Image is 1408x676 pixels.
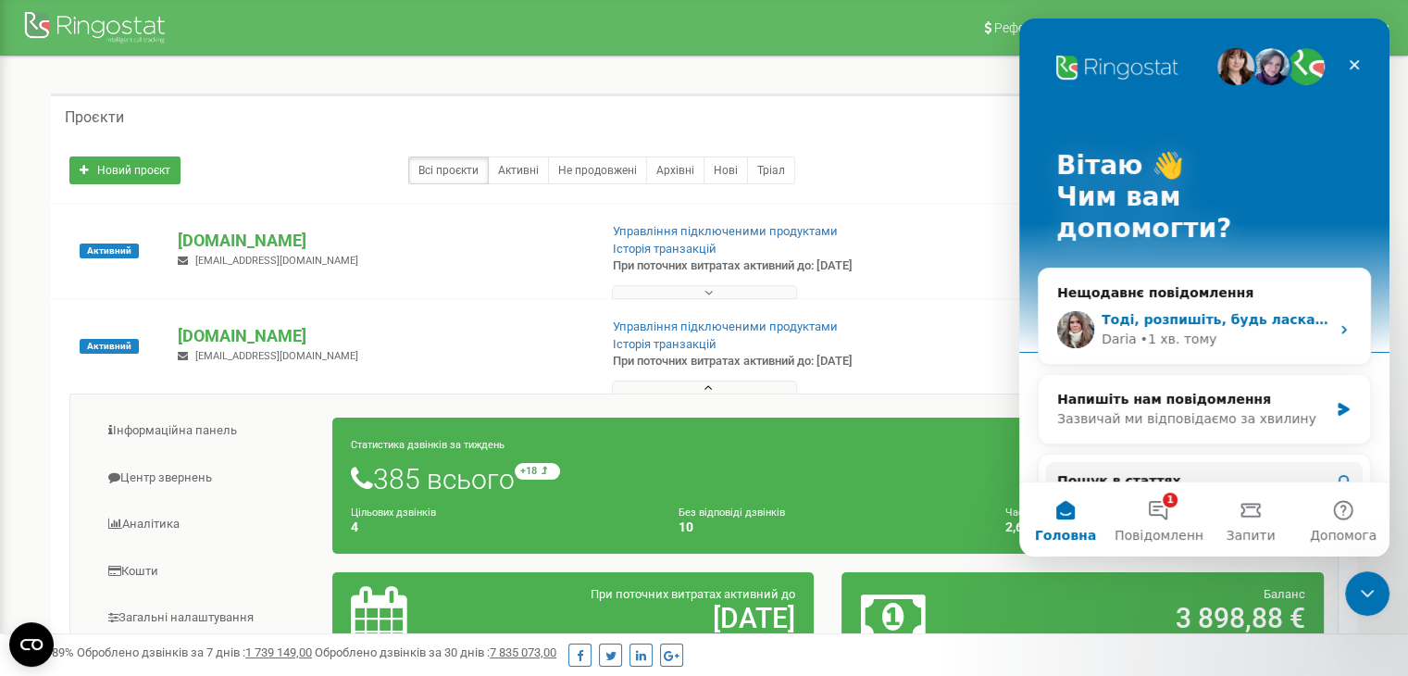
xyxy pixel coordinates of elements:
small: Цільових дзвінків [351,507,436,519]
div: Закрити [318,30,352,63]
button: Open CMP widget [9,622,54,667]
a: Загальні налаштування [84,595,333,641]
button: Пошук в статтях [27,444,343,481]
a: Інформаційна панель [84,408,333,454]
a: Аналiтика [84,502,333,547]
span: Баланс [1264,587,1305,601]
p: [DOMAIN_NAME] [178,324,582,348]
a: Нові [704,156,748,184]
u: 1 739 149,00 [245,645,312,659]
small: Без відповіді дзвінків [679,507,785,519]
div: • 1 хв. тому [121,311,198,331]
p: При поточних витратах активний до: [DATE] [613,257,909,275]
span: При поточних витратах активний до [591,587,795,601]
iframe: Intercom live chat [1345,571,1389,616]
a: Управління підключеними продуктами [613,319,838,333]
a: Управління підключеними продуктами [613,224,838,238]
h4: 4 [351,520,651,534]
span: Активний [80,244,139,258]
iframe: Intercom live chat [1019,19,1389,557]
a: Центр звернень [84,456,333,501]
div: Daria [82,311,118,331]
a: Новий проєкт [69,156,181,184]
a: Історія транзакцій [613,337,716,351]
div: Напишіть нам повідомлення [38,371,309,391]
span: Реферальна програма [994,20,1131,35]
button: Допомога [278,464,370,538]
a: Всі проєкти [408,156,489,184]
p: При поточних витратах активний до: [DATE] [613,353,909,370]
h4: 10 [679,520,978,534]
h1: 385 всього [351,463,1305,494]
a: Архівні [646,156,704,184]
u: 7 835 073,00 [490,645,556,659]
span: Оброблено дзвінків за 30 днів : [315,645,556,659]
small: Статистика дзвінків за тиждень [351,439,505,451]
a: Тріал [747,156,795,184]
div: Зазвичай ми відповідаємо за хвилину [38,391,309,410]
h2: 3 898,88 € [1018,603,1305,633]
span: Тоді, розпишіть, будь ласка, на кого направляти? Бо зараз там додаток - потім номер І різні менед... [82,294,876,308]
p: [DOMAIN_NAME] [178,229,582,253]
span: Повідомлення [95,510,192,523]
a: Активні [488,156,549,184]
small: +18 [515,463,560,480]
h4: 2,60 % [1005,520,1305,534]
div: Напишіть нам повідомленняЗазвичай ми відповідаємо за хвилину [19,356,352,426]
h2: [DATE] [508,603,795,633]
h5: Проєкти [65,109,124,126]
span: Пошук в статтях [38,453,162,472]
button: Запити [185,464,278,538]
span: Оброблено дзвінків за 7 днів : [77,645,312,659]
a: Кошти [84,549,333,595]
span: Активний [80,339,139,354]
small: Частка пропущених дзвінків [1005,507,1141,519]
button: Повідомлення [93,464,185,538]
span: [EMAIL_ADDRESS][DOMAIN_NAME] [195,255,358,267]
span: Запити [206,510,255,523]
span: Допомога [291,510,357,523]
span: Головна [16,510,77,523]
a: Не продовжені [548,156,647,184]
span: [EMAIL_ADDRESS][DOMAIN_NAME] [195,350,358,362]
a: Історія транзакцій [613,242,716,256]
